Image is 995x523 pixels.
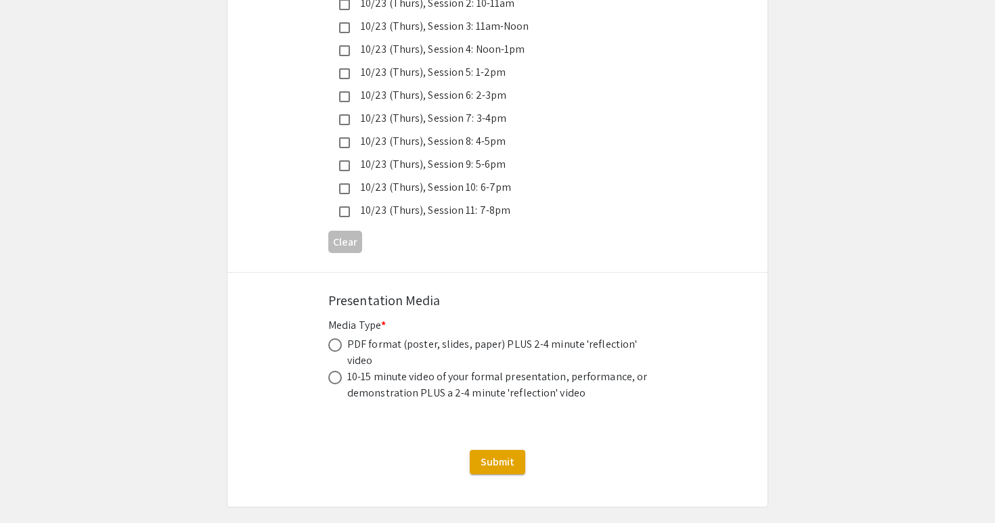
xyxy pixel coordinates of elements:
div: 10/23 (Thurs), Session 9: 5-6pm [350,156,634,173]
mat-label: Media Type [328,318,386,332]
div: 10/23 (Thurs), Session 10: 6-7pm [350,179,634,196]
iframe: Chat [10,462,58,513]
div: 10/23 (Thurs), Session 7: 3-4pm [350,110,634,127]
div: 10/23 (Thurs), Session 8: 4-5pm [350,133,634,150]
button: Clear [328,231,362,253]
div: PDF format (poster, slides, paper) PLUS 2-4 minute 'reflection' video [347,336,652,369]
div: 10/23 (Thurs), Session 5: 1-2pm [350,64,634,81]
button: Submit [470,450,525,474]
span: Submit [481,455,514,469]
div: 10/23 (Thurs), Session 4: Noon-1pm [350,41,634,58]
div: 10/23 (Thurs), Session 11: 7-8pm [350,202,634,219]
div: 10/23 (Thurs), Session 3: 11am-Noon [350,18,634,35]
div: 10-15 minute video of your formal presentation, performance, or demonstration PLUS a 2-4 minute '... [347,369,652,401]
div: Presentation Media [328,290,667,311]
div: 10/23 (Thurs), Session 6: 2-3pm [350,87,634,104]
